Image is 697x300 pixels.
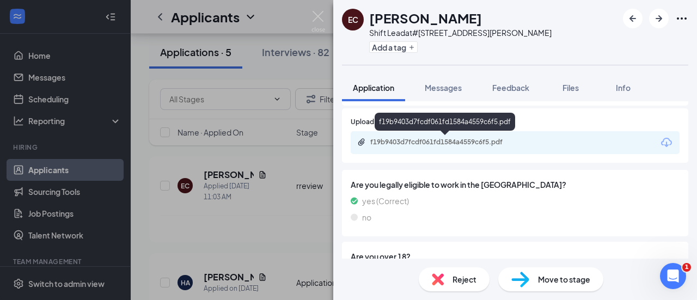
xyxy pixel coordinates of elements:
[369,41,418,53] button: PlusAdd a tag
[408,44,415,51] svg: Plus
[425,83,462,93] span: Messages
[362,195,409,207] span: yes (Correct)
[563,83,579,93] span: Files
[351,250,680,262] span: Are you over 18?
[649,9,669,28] button: ArrowRight
[353,83,394,93] span: Application
[623,9,643,28] button: ArrowLeftNew
[348,14,358,25] div: EC
[660,136,673,149] svg: Download
[375,113,515,131] div: f19b9403d7fcdf061fd1584a4559c6f5.pdf
[675,12,688,25] svg: Ellipses
[538,273,590,285] span: Move to stage
[626,12,639,25] svg: ArrowLeftNew
[616,83,631,93] span: Info
[362,211,371,223] span: no
[492,83,529,93] span: Feedback
[351,117,400,127] span: Upload Resume
[369,27,552,38] div: Shift Lead at #[STREET_ADDRESS][PERSON_NAME]
[369,9,482,27] h1: [PERSON_NAME]
[652,12,665,25] svg: ArrowRight
[453,273,476,285] span: Reject
[682,263,691,272] span: 1
[351,179,680,191] span: Are you legally eligible to work in the [GEOGRAPHIC_DATA]?
[660,263,686,289] iframe: Intercom live chat
[370,138,523,146] div: f19b9403d7fcdf061fd1584a4559c6f5.pdf
[357,138,366,146] svg: Paperclip
[357,138,534,148] a: Paperclipf19b9403d7fcdf061fd1584a4559c6f5.pdf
